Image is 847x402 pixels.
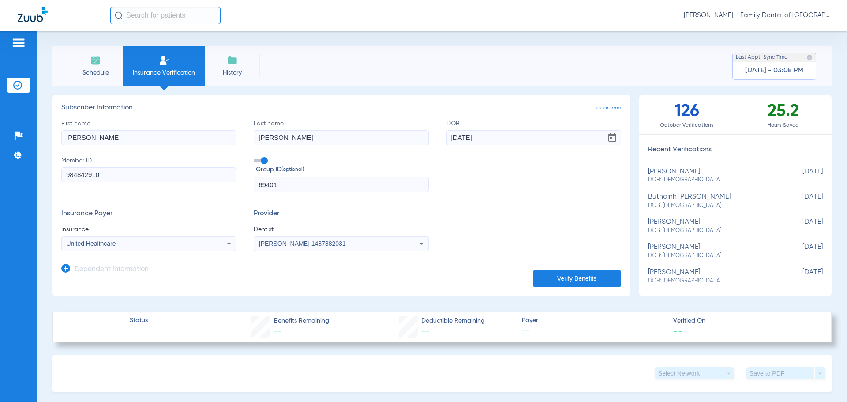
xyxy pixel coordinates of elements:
input: Member ID [61,167,236,182]
input: DOBOpen calendar [446,130,621,145]
img: Manual Insurance Verification [159,55,169,66]
label: Last name [254,119,428,145]
span: October Verifications [639,121,735,130]
img: hamburger-icon [11,38,26,48]
h3: Provider [254,210,428,218]
span: DOB: [DEMOGRAPHIC_DATA] [648,252,779,260]
label: Member ID [61,156,236,192]
div: buthainh [PERSON_NAME] [648,193,779,209]
span: -- [421,327,429,335]
input: Last name [254,130,428,145]
span: Payer [522,316,666,325]
span: [DATE] - 03:08 PM [745,66,803,75]
span: Deductible Remaining [421,316,485,326]
small: (optional) [281,165,304,174]
span: clear form [596,104,621,113]
span: -- [522,326,666,337]
img: last sync help info [806,54,813,60]
label: First name [61,119,236,145]
span: Dentist [254,225,428,234]
span: Last Appt. Sync Time: [736,53,789,62]
h3: Dependent Information [75,265,149,274]
div: 126 [639,95,735,134]
span: -- [274,327,282,335]
span: DOB: [DEMOGRAPHIC_DATA] [648,227,779,235]
div: [PERSON_NAME] [648,218,779,234]
img: Zuub Logo [18,7,48,22]
span: [DATE] [779,268,823,285]
span: [DATE] [779,168,823,184]
input: First name [61,130,236,145]
button: Open calendar [603,129,621,147]
span: [DATE] [779,193,823,209]
img: Schedule [90,55,101,66]
span: Insurance [61,225,236,234]
h3: Recent Verifications [639,146,832,154]
span: Insurance Verification [130,68,198,77]
label: DOB [446,119,621,145]
span: [DATE] [779,218,823,234]
div: [PERSON_NAME] [648,168,779,184]
span: United Healthcare [67,240,116,247]
span: Status [130,316,148,325]
img: Search Icon [115,11,123,19]
div: [PERSON_NAME] [648,268,779,285]
div: [PERSON_NAME] [648,243,779,259]
span: DOB: [DEMOGRAPHIC_DATA] [648,176,779,184]
div: 25.2 [735,95,832,134]
span: -- [673,327,683,336]
span: [DATE] [779,243,823,259]
span: [PERSON_NAME] - Family Dental of [GEOGRAPHIC_DATA] [684,11,829,20]
h3: Insurance Payer [61,210,236,218]
button: Verify Benefits [533,270,621,287]
span: History [211,68,253,77]
span: -- [130,326,148,338]
span: Hours Saved [735,121,832,130]
img: History [227,55,238,66]
span: Schedule [75,68,116,77]
span: DOB: [DEMOGRAPHIC_DATA] [648,202,779,210]
span: Benefits Remaining [274,316,329,326]
span: DOB: [DEMOGRAPHIC_DATA] [648,277,779,285]
input: Search for patients [110,7,221,24]
h3: Subscriber Information [61,104,621,113]
span: [PERSON_NAME] 1487882031 [259,240,346,247]
span: Verified On [673,316,817,326]
span: Group ID [256,165,428,174]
